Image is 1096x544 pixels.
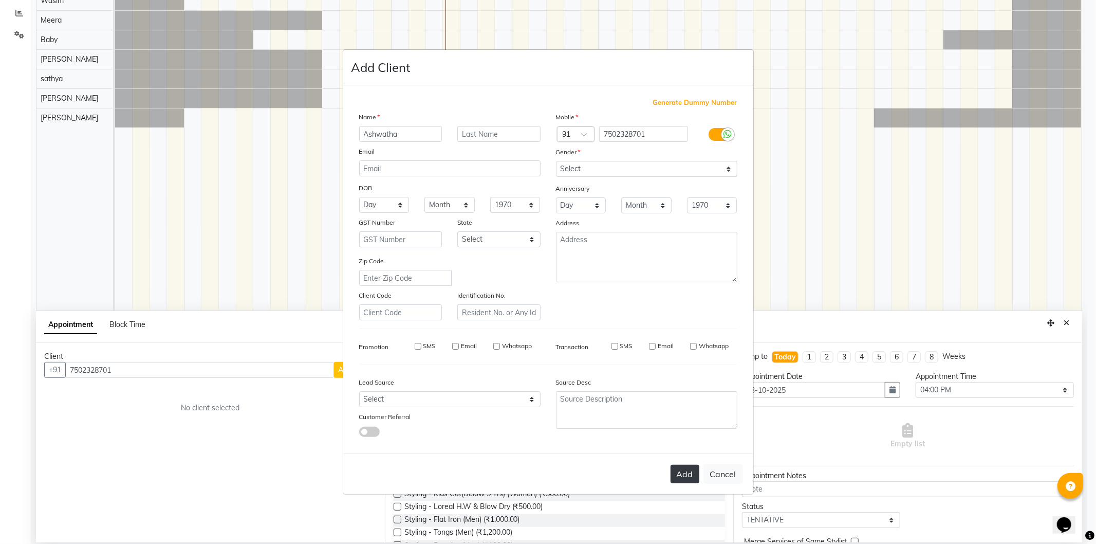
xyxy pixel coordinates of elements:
label: Transaction [556,342,589,352]
input: Enter Zip Code [359,270,452,286]
input: First Name [359,126,442,142]
label: Address [556,219,580,228]
span: Generate Dummy Number [653,98,737,108]
input: GST Number [359,231,442,247]
label: Name [359,113,380,122]
input: Last Name [457,126,541,142]
label: State [457,218,472,227]
label: Whatsapp [502,341,532,351]
label: Lead Source [359,378,395,387]
label: Gender [556,148,581,157]
label: DOB [359,184,373,193]
label: Client Code [359,291,392,300]
input: Mobile [599,126,688,142]
label: Source Desc [556,378,591,387]
button: Add [671,465,699,483]
label: GST Number [359,218,396,227]
label: Whatsapp [699,341,729,351]
label: SMS [423,341,436,351]
input: Email [359,160,541,176]
label: Promotion [359,342,389,352]
label: SMS [620,341,633,351]
label: Anniversary [556,184,590,193]
label: Email [658,341,674,351]
input: Resident No. or Any Id [457,304,541,320]
label: Identification No. [457,291,506,300]
label: Email [359,147,375,156]
label: Mobile [556,113,579,122]
input: Client Code [359,304,442,320]
label: Zip Code [359,257,384,266]
label: Email [461,341,477,351]
label: Customer Referral [359,412,411,422]
h4: Add Client [351,58,411,77]
button: Cancel [703,464,743,484]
